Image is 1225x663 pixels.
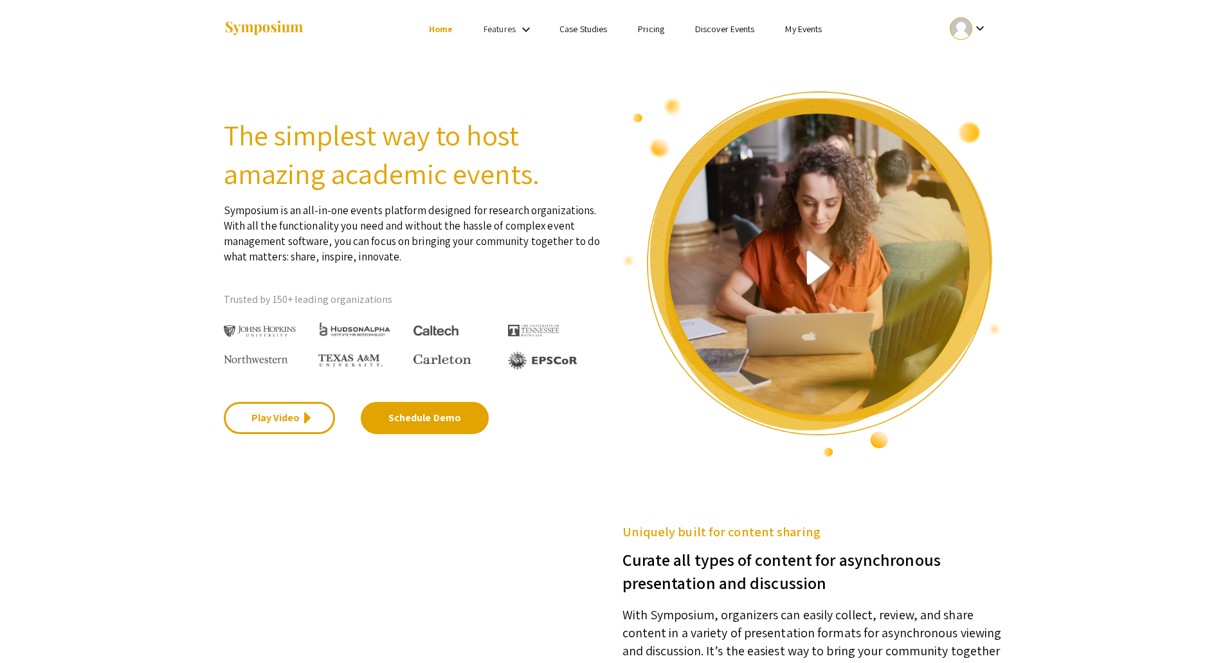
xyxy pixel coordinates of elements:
[622,90,1002,458] img: video overview of Symposium
[484,23,516,35] a: Features
[224,20,304,37] img: Symposium by ForagerOne
[508,325,559,336] img: The University of Tennessee
[508,351,579,370] img: EPSCOR
[224,193,603,264] p: Symposium is an all-in-one events platform designed for research organizations. With all the func...
[972,21,988,36] mat-icon: Expand account dropdown
[224,116,603,193] h2: The simplest way to host amazing academic events.
[413,325,458,336] img: Caltech
[318,354,383,367] img: Texas A&M University
[361,402,489,434] a: Schedule Demo
[224,325,296,338] img: Johns Hopkins University
[622,541,1002,594] h3: Curate all types of content for asynchronous presentation and discussion
[413,354,471,365] img: Carleton
[785,23,822,35] a: My Events
[518,22,534,37] mat-icon: Expand Features list
[559,23,607,35] a: Case Studies
[638,23,664,35] a: Pricing
[224,290,603,309] p: Trusted by 150+ leading organizations
[936,14,1001,43] button: Expand account dropdown
[224,355,288,363] img: Northwestern
[622,522,1002,541] h5: Uniquely built for content sharing
[695,23,755,35] a: Discover Events
[318,322,391,336] img: HudsonAlpha
[224,402,335,434] a: Play Video
[429,23,453,35] a: Home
